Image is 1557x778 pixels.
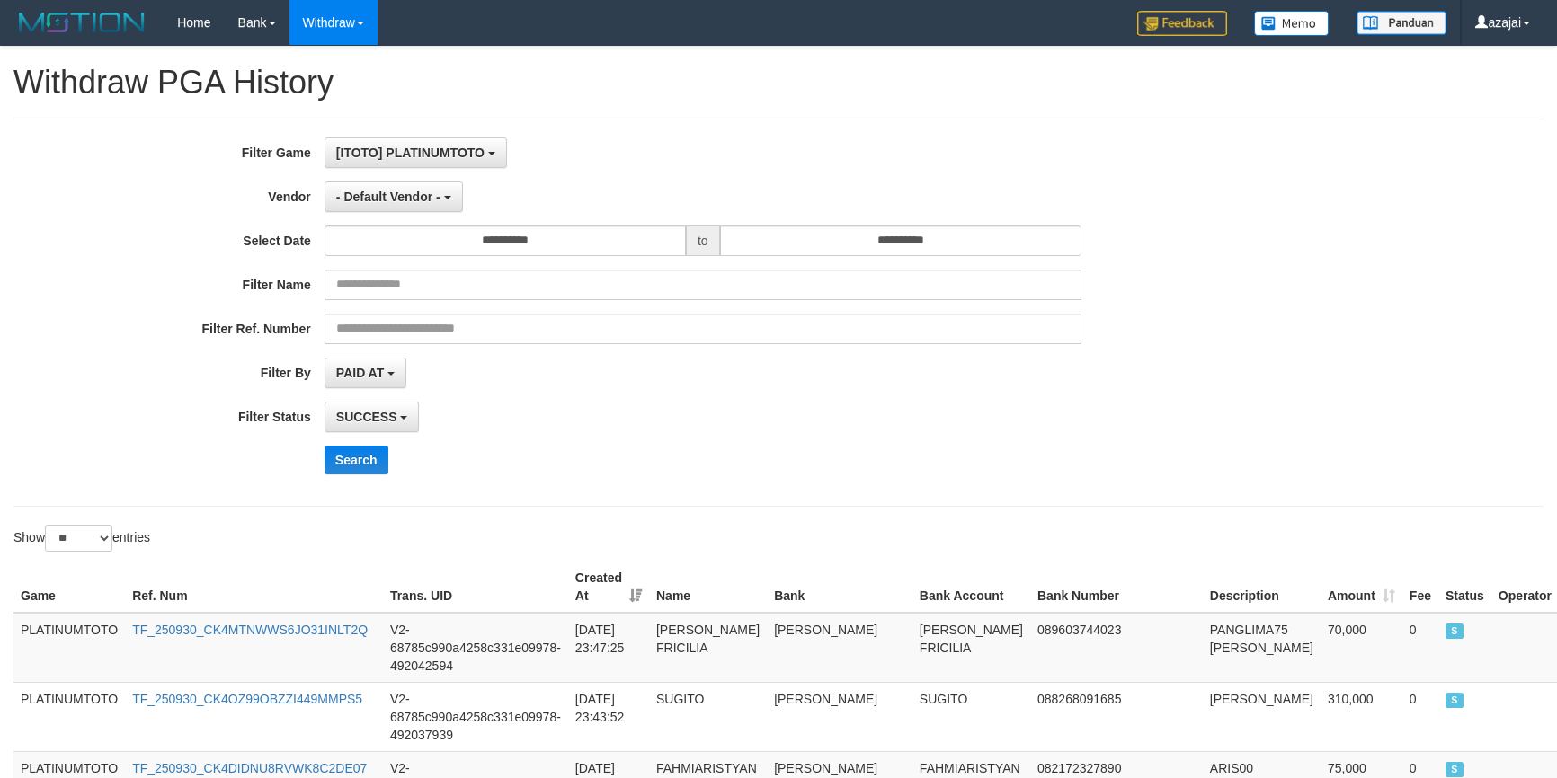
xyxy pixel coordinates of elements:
button: Search [325,446,388,474]
button: [ITOTO] PLATINUMTOTO [325,137,507,168]
span: SUCCESS [1446,693,1464,708]
td: [PERSON_NAME] FRICILIA [912,613,1030,683]
th: Amount: activate to sort column ascending [1321,561,1402,613]
td: V2-68785c990a4258c331e09978-492037939 [383,682,568,751]
td: V2-68785c990a4258c331e09978-492042594 [383,613,568,683]
span: SUCCESS [1446,762,1464,777]
span: [ITOTO] PLATINUMTOTO [336,146,485,160]
button: PAID AT [325,358,406,388]
td: [PERSON_NAME] [767,613,912,683]
td: SUGITO [649,682,767,751]
span: SUCCESS [1446,623,1464,639]
td: [DATE] 23:47:25 [568,613,649,683]
span: PAID AT [336,366,384,380]
a: TF_250930_CK4OZ99OBZZI449MMPS5 [132,692,362,706]
td: PANGLIMA75 [PERSON_NAME] [1203,613,1321,683]
td: 088268091685 [1030,682,1203,751]
td: 310,000 [1321,682,1402,751]
span: to [686,225,720,256]
td: PLATINUMTOTO [13,613,125,683]
th: Bank [767,561,912,613]
td: 089603744023 [1030,613,1203,683]
button: SUCCESS [325,402,420,432]
td: [PERSON_NAME] [767,682,912,751]
td: PLATINUMTOTO [13,682,125,751]
th: Fee [1402,561,1438,613]
td: [PERSON_NAME] [1203,682,1321,751]
th: Bank Number [1030,561,1203,613]
label: Show entries [13,525,150,552]
th: Game [13,561,125,613]
td: 70,000 [1321,613,1402,683]
th: Bank Account [912,561,1030,613]
th: Name [649,561,767,613]
td: SUGITO [912,682,1030,751]
h1: Withdraw PGA History [13,65,1544,101]
select: Showentries [45,525,112,552]
th: Trans. UID [383,561,568,613]
span: - Default Vendor - [336,190,440,204]
th: Status [1438,561,1491,613]
td: 0 [1402,613,1438,683]
th: Created At: activate to sort column ascending [568,561,649,613]
td: [PERSON_NAME] FRICILIA [649,613,767,683]
img: Button%20Memo.svg [1254,11,1330,36]
th: Ref. Num [125,561,383,613]
img: MOTION_logo.png [13,9,150,36]
a: TF_250930_CK4DIDNU8RVWK8C2DE07 [132,761,367,775]
img: panduan.png [1357,11,1446,35]
img: Feedback.jpg [1137,11,1227,36]
td: 0 [1402,682,1438,751]
td: [DATE] 23:43:52 [568,682,649,751]
span: SUCCESS [336,410,397,424]
a: TF_250930_CK4MTNWWS6JO31INLT2Q [132,623,368,637]
button: - Default Vendor - [325,181,463,212]
th: Description [1203,561,1321,613]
